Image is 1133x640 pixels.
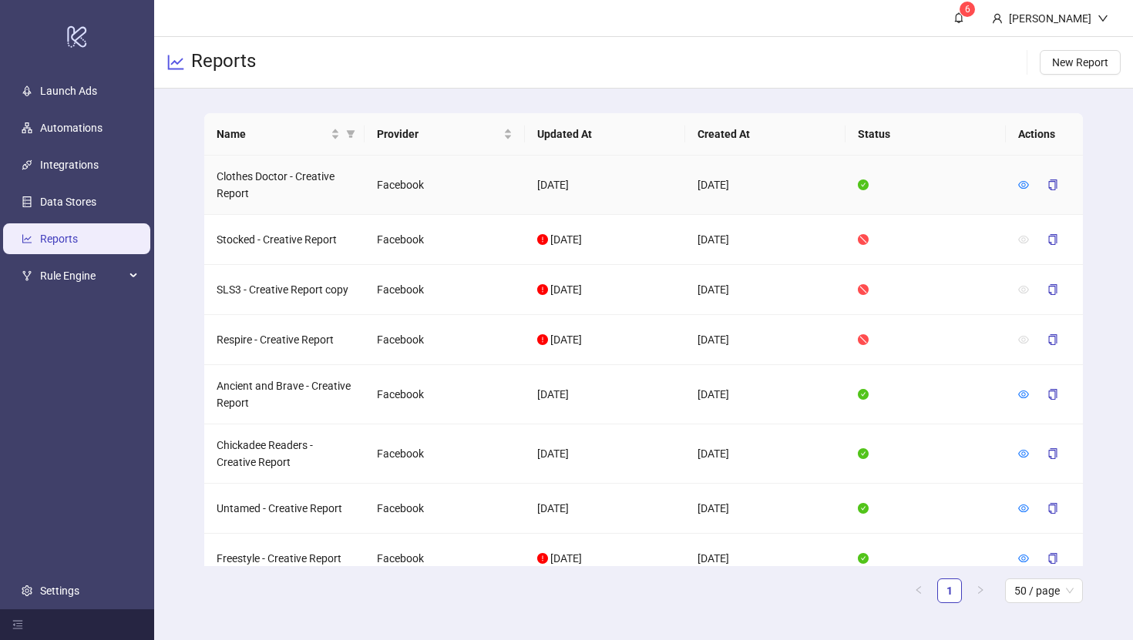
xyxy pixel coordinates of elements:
li: Next Page [968,578,993,603]
span: right [976,585,985,595]
h3: Reports [191,49,256,75]
td: Clothes Doctor - Creative Report [204,156,365,215]
span: Provider [377,126,500,142]
li: 1 [937,578,962,603]
a: Data Stores [40,196,96,208]
td: Facebook [365,215,525,265]
td: Ancient and Brave - Creative Report [204,365,365,424]
td: Freestyle - Creative Report [204,534,365,584]
th: Created At [685,113,846,156]
a: Reports [40,233,78,245]
span: filter [346,129,355,139]
a: Automations [40,122,103,134]
td: [DATE] [685,315,846,365]
th: Provider [365,113,525,156]
span: stop [858,234,869,245]
span: eye [1018,389,1029,400]
span: Name [217,126,328,142]
td: Respire - Creative Report [204,315,365,365]
li: Previous Page [906,578,931,603]
td: Facebook [365,424,525,484]
td: Chickadee Readers - Creative Report [204,424,365,484]
span: exclamation-circle [537,553,548,564]
button: copy [1035,496,1071,521]
td: [DATE] [525,424,685,484]
div: [PERSON_NAME] [1003,10,1098,27]
td: [DATE] [685,484,846,534]
td: Facebook [365,156,525,215]
button: copy [1035,382,1071,407]
button: copy [1035,441,1071,466]
button: copy [1035,277,1071,302]
span: eye [1018,448,1029,459]
span: New Report [1052,56,1108,69]
span: copy [1047,448,1058,459]
button: right [968,578,993,603]
span: 6 [965,4,970,15]
td: [DATE] [525,365,685,424]
span: exclamation-circle [537,234,548,245]
div: Page Size [1005,578,1083,603]
a: Integrations [40,159,99,171]
th: Status [846,113,1006,156]
span: check-circle [858,553,869,564]
span: copy [1047,234,1058,245]
a: eye [1018,552,1029,565]
td: [DATE] [685,215,846,265]
span: exclamation-circle [537,284,548,295]
span: [DATE] [550,333,582,346]
td: [DATE] [685,265,846,315]
a: eye [1018,388,1029,400]
td: Facebook [365,365,525,424]
td: [DATE] [685,365,846,424]
span: fork [22,270,32,281]
span: eye [1018,334,1029,345]
sup: 6 [960,2,975,17]
a: eye [1018,502,1029,514]
button: copy [1035,173,1071,197]
span: copy [1047,284,1058,295]
span: bell [953,12,964,23]
button: copy [1035,546,1071,571]
span: check-circle [858,448,869,459]
a: Settings [40,585,79,597]
td: [DATE] [685,156,846,215]
span: exclamation-circle [537,334,548,345]
span: [DATE] [550,552,582,565]
a: eye [1018,447,1029,460]
td: Facebook [365,315,525,365]
span: user [992,13,1003,24]
span: check-circle [858,503,869,514]
span: menu-fold [12,619,23,630]
th: Actions [1006,113,1083,156]
button: copy [1035,227,1071,252]
button: left [906,578,931,603]
a: 1 [938,579,961,602]
span: eye [1018,503,1029,514]
td: Facebook [365,534,525,584]
span: Rule Engine [40,260,125,291]
th: Name [204,113,365,156]
span: [DATE] [550,233,582,246]
span: down [1098,13,1108,24]
span: copy [1047,179,1058,190]
td: [DATE] [685,424,846,484]
span: [DATE] [550,283,582,296]
span: stop [858,334,869,345]
span: copy [1047,389,1058,400]
td: [DATE] [525,156,685,215]
td: Facebook [365,484,525,534]
span: eye [1018,553,1029,564]
td: Facebook [365,265,525,315]
span: check-circle [858,389,869,400]
button: copy [1035,327,1071,352]
span: copy [1047,553,1058,564]
span: check-circle [858,179,869,190]
span: copy [1047,503,1058,514]
span: eye [1018,284,1029,295]
td: Stocked - Creative Report [204,215,365,265]
span: left [914,585,923,595]
td: [DATE] [685,534,846,584]
a: eye [1018,179,1029,191]
span: eye [1018,234,1029,245]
